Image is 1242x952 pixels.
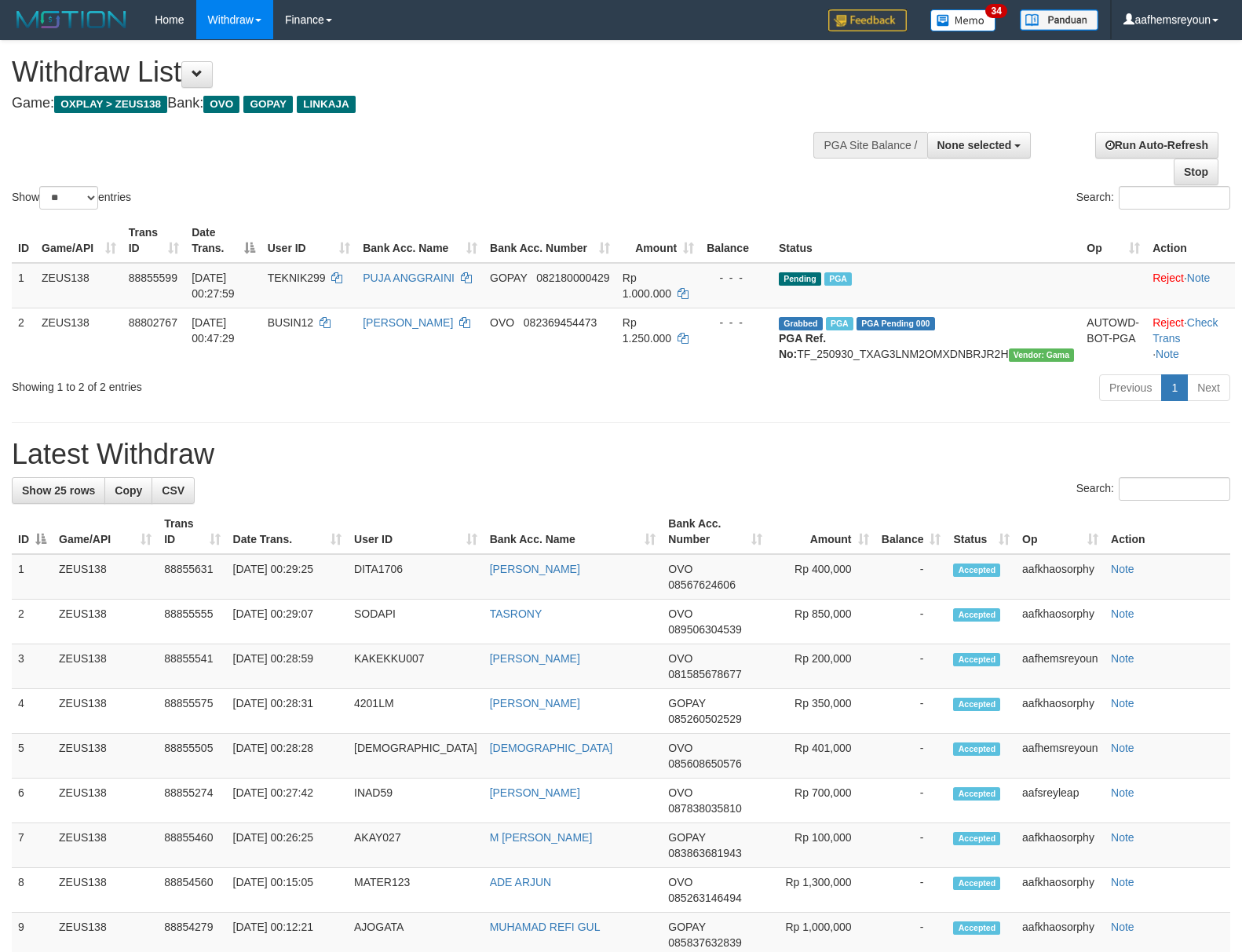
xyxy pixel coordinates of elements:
td: 2 [12,600,53,644]
span: OVO [203,96,239,113]
td: [DATE] 00:28:31 [227,689,348,734]
span: GOPAY [490,272,527,284]
a: Note [1111,652,1134,665]
td: - [875,734,948,779]
td: · [1146,263,1235,308]
td: aafkhaosorphy [1016,554,1105,600]
a: Show 25 rows [12,477,105,504]
a: Run Auto-Refresh [1095,132,1218,159]
td: MATER123 [348,868,484,913]
a: [PERSON_NAME] [490,786,580,799]
th: Status [773,218,1080,263]
a: [DEMOGRAPHIC_DATA] [490,742,613,754]
label: Search: [1076,186,1230,210]
th: Date Trans.: activate to sort column descending [185,218,261,263]
span: Accepted [953,698,1000,711]
span: Pending [779,272,821,286]
td: 88855555 [158,600,226,644]
button: None selected [927,132,1032,159]
img: Feedback.jpg [828,9,907,31]
a: Note [1111,607,1134,620]
a: Note [1156,348,1179,360]
th: Amount: activate to sort column ascending [769,509,875,554]
a: [PERSON_NAME] [363,316,453,329]
span: Copy 085260502529 to clipboard [668,713,741,725]
a: Copy [104,477,152,504]
td: 88855274 [158,779,226,823]
a: [PERSON_NAME] [490,697,580,709]
img: MOTION_logo.png [12,8,131,31]
a: PUJA ANGGRAINI [363,272,455,284]
td: 3 [12,644,53,689]
span: OVO [668,563,692,575]
span: Marked by aafsreyleap [826,317,853,330]
a: Previous [1099,374,1162,401]
td: Rp 350,000 [769,689,875,734]
td: - [875,554,948,600]
td: Rp 401,000 [769,734,875,779]
th: Bank Acc. Number: activate to sort column ascending [662,509,768,554]
td: [DATE] 00:27:42 [227,779,348,823]
th: User ID: activate to sort column ascending [348,509,484,554]
a: CSV [152,477,195,504]
td: - [875,689,948,734]
td: 1 [12,554,53,600]
a: ADE ARJUN [490,876,552,888]
span: 88802767 [129,316,177,329]
td: aafsreyleap [1016,779,1105,823]
span: Accepted [953,921,1000,935]
td: Rp 1,300,000 [769,868,875,913]
a: [PERSON_NAME] [490,652,580,665]
span: OVO [668,786,692,799]
td: ZEUS138 [53,734,158,779]
td: ZEUS138 [53,779,158,823]
th: Amount: activate to sort column ascending [616,218,700,263]
td: TF_250930_TXAG3LNM2OMXDNBRJR2H [773,308,1080,368]
td: ZEUS138 [53,689,158,734]
img: panduan.png [1020,9,1098,31]
span: Copy [115,484,142,497]
span: GOPAY [243,96,293,113]
span: Rp 1.250.000 [623,316,671,345]
label: Search: [1076,477,1230,501]
span: Accepted [953,787,1000,801]
th: Bank Acc. Name: activate to sort column ascending [484,509,663,554]
a: MUHAMAD REFI GUL [490,921,601,933]
a: Note [1111,742,1134,754]
td: 4201LM [348,689,484,734]
th: Game/API: activate to sort column ascending [53,509,158,554]
input: Search: [1119,186,1230,210]
h1: Latest Withdraw [12,439,1230,470]
th: Date Trans.: activate to sort column ascending [227,509,348,554]
span: Grabbed [779,317,823,330]
th: Balance [700,218,773,263]
td: 88854560 [158,868,226,913]
td: 88855631 [158,554,226,600]
h1: Withdraw List [12,57,813,88]
a: M [PERSON_NAME] [490,831,593,844]
td: 88855505 [158,734,226,779]
span: 88855599 [129,272,177,284]
a: Reject [1153,272,1184,284]
th: Status: activate to sort column ascending [947,509,1016,554]
th: ID [12,218,35,263]
td: - [875,779,948,823]
td: KAKEKKU007 [348,644,484,689]
a: Reject [1153,316,1184,329]
td: [DATE] 00:26:25 [227,823,348,868]
th: Action [1146,218,1235,263]
th: Op: activate to sort column ascending [1080,218,1146,263]
td: [DATE] 00:28:28 [227,734,348,779]
td: - [875,823,948,868]
td: DITA1706 [348,554,484,600]
td: 2 [12,308,35,368]
td: [DATE] 00:15:05 [227,868,348,913]
td: SODAPI [348,600,484,644]
td: - [875,868,948,913]
th: Op: activate to sort column ascending [1016,509,1105,554]
span: 34 [985,4,1006,18]
td: Rp 400,000 [769,554,875,600]
th: User ID: activate to sort column ascending [261,218,356,263]
td: 88855460 [158,823,226,868]
th: Action [1105,509,1230,554]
